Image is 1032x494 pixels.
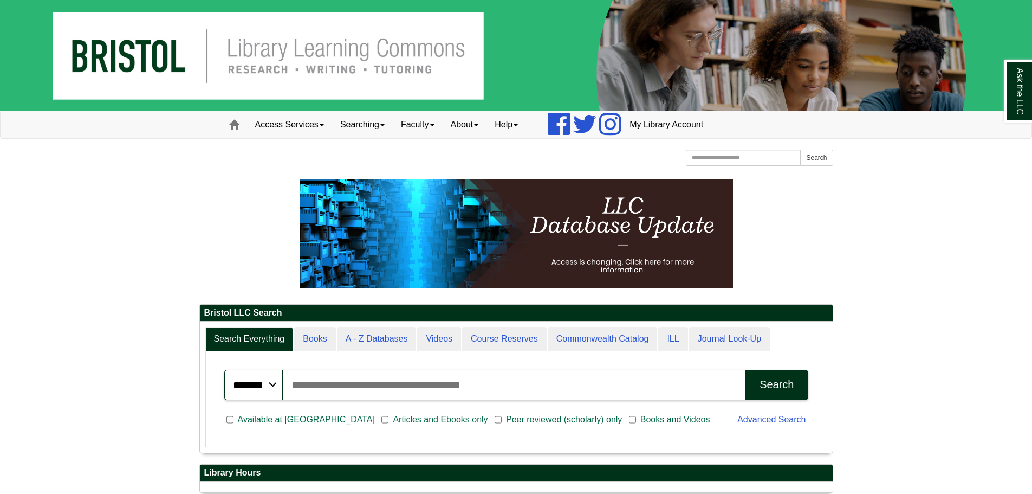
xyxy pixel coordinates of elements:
[233,413,379,426] span: Available at [GEOGRAPHIC_DATA]
[388,413,492,426] span: Articles and Ebooks only
[502,413,626,426] span: Peer reviewed (scholarly) only
[800,150,833,166] button: Search
[760,378,794,391] div: Search
[636,413,715,426] span: Books and Videos
[226,415,233,425] input: Available at [GEOGRAPHIC_DATA]
[381,415,388,425] input: Articles and Ebooks only
[393,111,443,138] a: Faculty
[443,111,487,138] a: About
[200,305,833,322] h2: Bristol LLC Search
[200,465,833,482] h2: Library Hours
[332,111,393,138] a: Searching
[337,327,417,351] a: A - Z Databases
[294,327,335,351] a: Books
[737,415,806,424] a: Advanced Search
[658,327,687,351] a: ILL
[486,111,526,138] a: Help
[629,415,636,425] input: Books and Videos
[689,327,770,351] a: Journal Look-Up
[417,327,461,351] a: Videos
[745,370,808,400] button: Search
[247,111,332,138] a: Access Services
[548,327,658,351] a: Commonwealth Catalog
[462,327,547,351] a: Course Reserves
[205,327,294,351] a: Search Everything
[621,111,711,138] a: My Library Account
[300,179,733,288] img: HTML tutorial
[495,415,502,425] input: Peer reviewed (scholarly) only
